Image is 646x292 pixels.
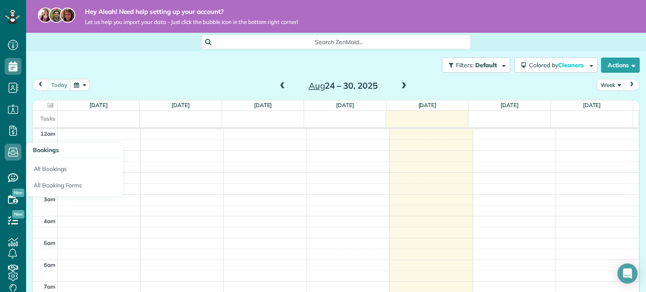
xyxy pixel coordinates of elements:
button: Week [597,79,625,90]
a: [DATE] [500,102,519,108]
span: Bookings [33,146,59,154]
img: maria-72a9807cf96188c08ef61303f053569d2e2a8a1cde33d635c8a3ac13582a053d.jpg [38,8,53,23]
span: New [12,189,24,197]
strong: Hey Aleah! Need help setting up your account? [85,8,298,16]
a: [DATE] [336,102,354,108]
h2: 24 – 30, 2025 [291,81,396,90]
button: Filters: Default [442,58,510,73]
span: 3am [44,196,56,203]
span: Tasks [40,115,56,122]
span: Cleaners [558,61,585,69]
a: All Booking Forms [26,177,123,197]
a: [DATE] [418,102,437,108]
span: 4am [44,218,56,224]
div: Open Intercom Messenger [617,263,638,284]
a: All Bookings [26,158,123,177]
a: [DATE] [172,102,190,108]
button: next [624,79,640,90]
img: michelle-19f622bdf1676172e81f8f8fba1fb50e276960ebfe0243fe18214015130c80e4.jpg [60,8,75,23]
a: [DATE] [583,102,601,108]
span: Aug [309,80,325,91]
span: 6am [44,261,56,268]
button: prev [32,79,48,90]
span: New [12,210,24,218]
a: [DATE] [90,102,108,108]
button: today [48,79,71,90]
span: 7am [44,283,56,290]
span: 5am [44,239,56,246]
button: Actions [601,58,640,73]
a: Filters: Default [438,58,510,73]
span: Let us help you import your data - just click the bubble icon in the bottom right corner! [85,18,298,26]
span: Colored by [529,61,587,69]
img: jorge-587dff0eeaa6aab1f244e6dc62b8924c3b6ad411094392a53c71c6c4a576187d.jpg [49,8,64,23]
span: Filters: [456,61,474,69]
span: Default [475,61,498,69]
button: Colored byCleaners [514,58,598,73]
span: 12am [40,130,56,137]
a: [DATE] [254,102,272,108]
